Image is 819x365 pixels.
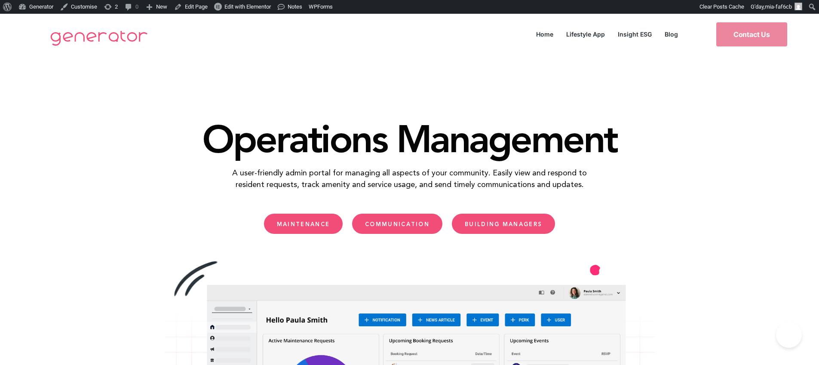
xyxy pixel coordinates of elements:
a: Lifestyle App [560,28,611,40]
a: BUILDING MANAGERS [452,214,555,234]
nav: Menu [530,28,684,40]
a: Insight ESG [611,28,658,40]
a: Contact Us [716,22,787,46]
span: Contact Us [733,31,770,38]
span: mia-faf6cb [765,3,792,10]
a: Blog [658,28,684,40]
iframe: Toggle Customer Support [776,322,802,348]
a: MAINTENANCE [264,214,343,234]
span: Edit with Elementor [224,3,271,10]
span: BUILDING MANAGERS [465,221,542,227]
a: COMMUNICATION [352,214,442,234]
span: MAINTENANCE [277,221,330,227]
span: COMMUNICATION [365,221,429,227]
h1: Operations Management [165,120,655,158]
p: A user-friendly admin portal for managing all aspects of your community. Easily view and respond ... [226,167,593,190]
a: Home [530,28,560,40]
